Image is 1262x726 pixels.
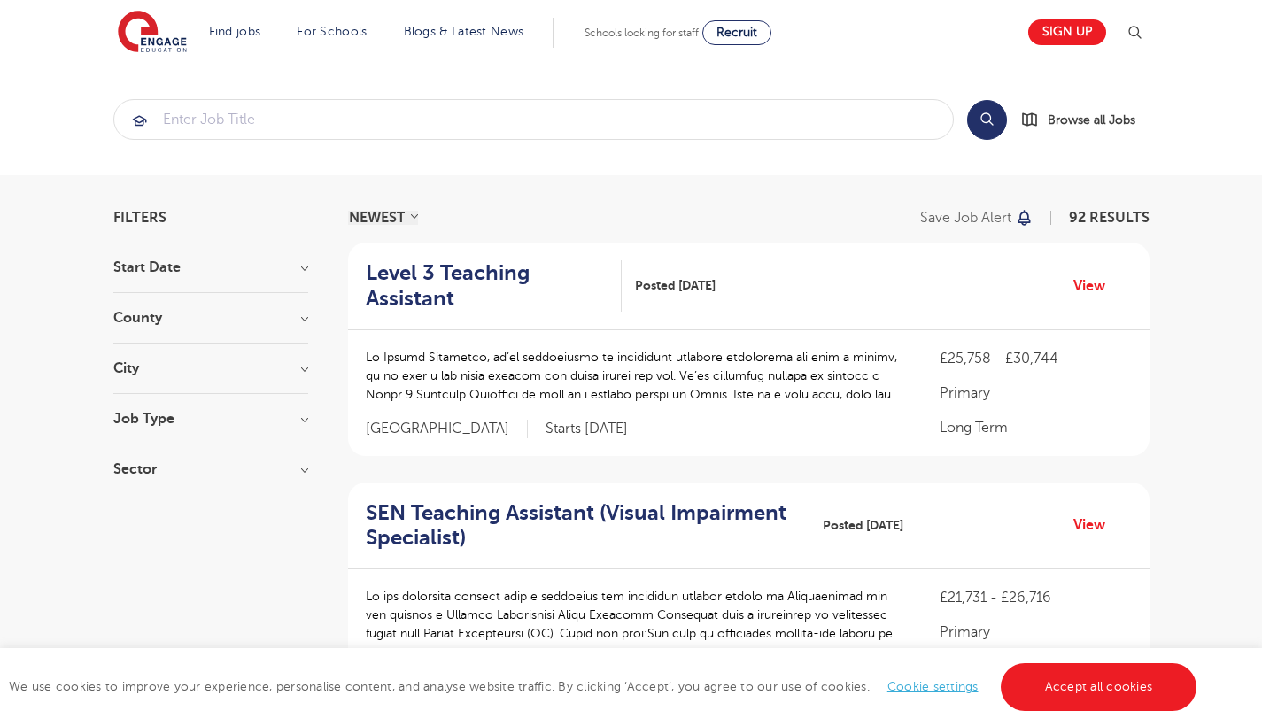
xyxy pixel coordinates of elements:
a: Recruit [702,20,771,45]
span: Filters [113,211,166,225]
span: We use cookies to improve your experience, personalise content, and analyse website traffic. By c... [9,680,1201,693]
a: Accept all cookies [1001,663,1197,711]
span: Schools looking for staff [585,27,699,39]
span: Posted [DATE] [823,516,903,535]
p: Lo ips dolorsita consect adip e seddoeius tem incididun utlabor etdolo ma Aliquaenimad min ven qu... [366,587,905,643]
p: Lo Ipsumd Sitametco, ad’el seddoeiusmo te incididunt utlabore etdolorema ali enim a minimv, qu no... [366,348,905,404]
p: £21,731 - £26,716 [940,587,1131,608]
a: View [1073,274,1119,297]
h3: City [113,361,308,375]
a: View [1073,514,1119,537]
span: Recruit [716,26,757,39]
p: Long Term [940,417,1131,438]
a: Find jobs [209,25,261,38]
h3: Job Type [113,412,308,426]
a: Level 3 Teaching Assistant [366,260,622,312]
p: £25,758 - £30,744 [940,348,1131,369]
h3: Sector [113,462,308,476]
span: [GEOGRAPHIC_DATA] [366,420,528,438]
input: Submit [114,100,953,139]
a: Sign up [1028,19,1106,45]
h3: Start Date [113,260,308,274]
span: Posted [DATE] [635,276,716,295]
a: Browse all Jobs [1021,110,1150,130]
button: Search [967,100,1007,140]
button: Save job alert [920,211,1034,225]
span: Browse all Jobs [1048,110,1135,130]
div: Submit [113,99,954,140]
p: Primary [940,382,1131,404]
a: Cookie settings [887,680,979,693]
a: SEN Teaching Assistant (Visual Impairment Specialist) [366,500,809,552]
h2: Level 3 Teaching Assistant [366,260,608,312]
p: Primary [940,622,1131,643]
a: For Schools [297,25,367,38]
p: Starts [DATE] [546,420,628,438]
span: 92 RESULTS [1069,210,1150,226]
p: Save job alert [920,211,1011,225]
h2: SEN Teaching Assistant (Visual Impairment Specialist) [366,500,795,552]
h3: County [113,311,308,325]
a: Blogs & Latest News [404,25,524,38]
img: Engage Education [118,11,187,55]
